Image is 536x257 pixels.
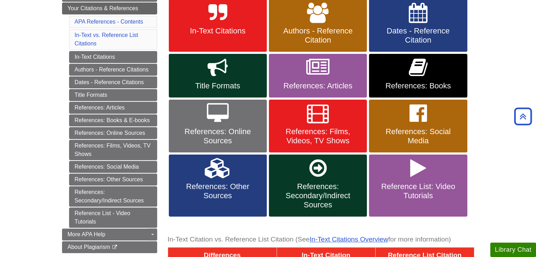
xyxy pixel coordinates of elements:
[374,26,462,45] span: Dates - Reference Citation
[369,155,467,217] a: Reference List: Video Tutorials
[69,64,157,76] a: Authors - Reference Citations
[62,2,157,14] a: Your Citations & References
[274,26,362,45] span: Authors - Reference Citation
[169,54,267,98] a: Title Formats
[69,161,157,173] a: References: Social Media
[69,127,157,139] a: References: Online Sources
[369,54,467,98] a: References: Books
[69,89,157,101] a: Title Formats
[68,231,105,237] span: More APA Help
[274,127,362,145] span: References: Films, Videos, TV Shows
[169,100,267,152] a: References: Online Sources
[374,81,462,90] span: References: Books
[274,182,362,209] span: References: Secondary/Indirect Sources
[69,114,157,126] a: References: Books & E-books
[374,127,462,145] span: References: Social Media
[69,207,157,228] a: Reference List - Video Tutorials
[168,232,474,247] caption: In-Text Citation vs. Reference List Citation (See for more information)
[75,19,143,25] a: APA References - Contents
[69,140,157,160] a: References: Films, Videos, TV Shows
[174,26,261,36] span: In-Text Citations
[62,228,157,240] a: More APA Help
[69,76,157,88] a: Dates - Reference Citations
[69,186,157,207] a: References: Secondary/Indirect Sources
[490,243,536,257] button: Library Chat
[369,100,467,152] a: References: Social Media
[310,236,388,243] a: In-Text Citations Overview
[274,81,362,90] span: References: Articles
[75,32,138,46] a: In-Text vs. Reference List Citations
[512,112,534,121] a: Back to Top
[174,81,261,90] span: Title Formats
[174,127,261,145] span: References: Online Sources
[68,5,138,11] span: Your Citations & References
[269,100,367,152] a: References: Films, Videos, TV Shows
[374,182,462,200] span: Reference List: Video Tutorials
[112,245,118,250] i: This link opens in a new window
[62,241,157,253] a: About Plagiarism
[69,51,157,63] a: In-Text Citations
[68,244,110,250] span: About Plagiarism
[169,155,267,217] a: References: Other Sources
[69,174,157,186] a: References: Other Sources
[269,54,367,98] a: References: Articles
[69,102,157,114] a: References: Articles
[269,155,367,217] a: References: Secondary/Indirect Sources
[174,182,261,200] span: References: Other Sources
